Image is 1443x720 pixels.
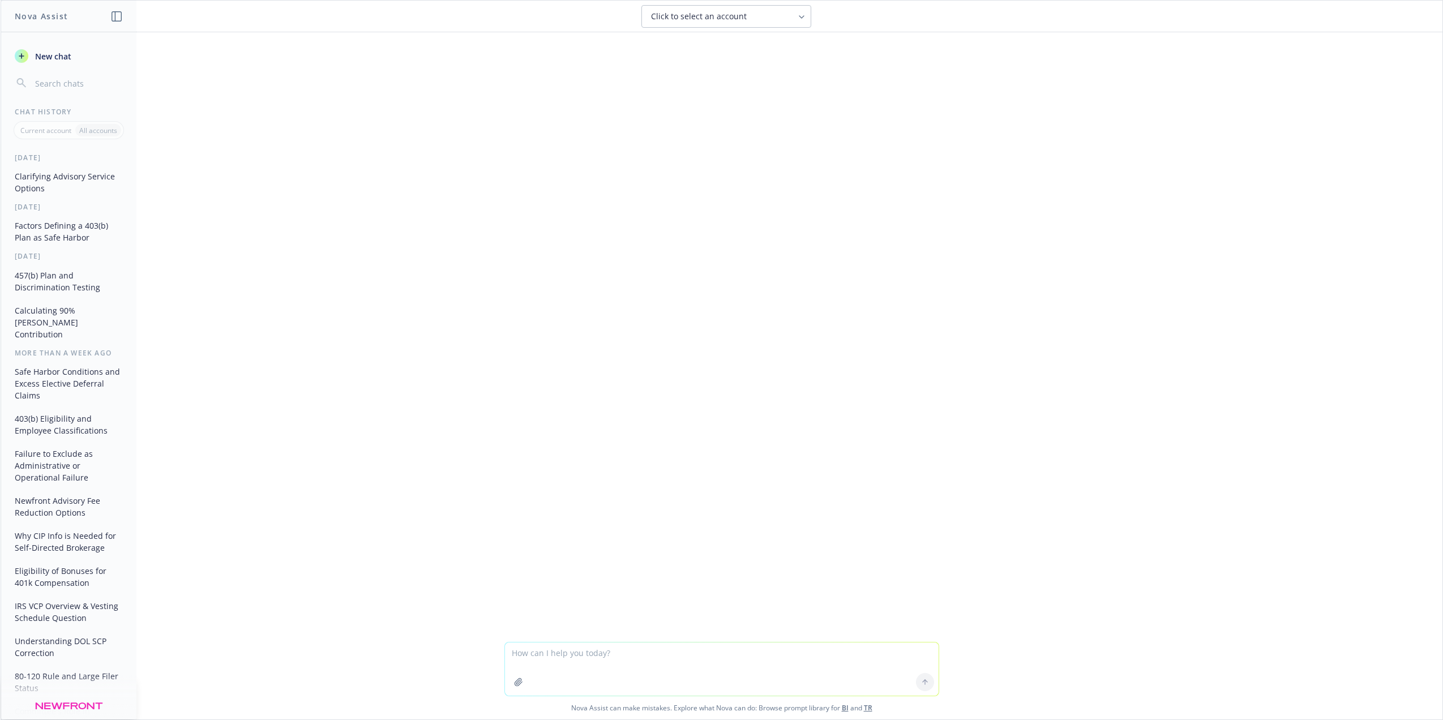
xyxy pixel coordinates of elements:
[10,266,127,297] button: 457(b) Plan and Discrimination Testing
[1,348,136,358] div: More than a week ago
[10,632,127,662] button: Understanding DOL SCP Correction
[10,667,127,697] button: 80-120 Rule and Large Filer Status
[641,5,811,28] button: Click to select an account
[15,10,68,22] h1: Nova Assist
[1,202,136,212] div: [DATE]
[79,126,117,135] p: All accounts
[10,216,127,247] button: Factors Defining a 403(b) Plan as Safe Harbor
[10,597,127,627] button: IRS VCP Overview & Vesting Schedule Question
[20,126,71,135] p: Current account
[1,153,136,162] div: [DATE]
[10,526,127,557] button: Why CIP Info is Needed for Self-Directed Brokerage
[10,409,127,440] button: 403(b) Eligibility and Employee Classifications
[10,301,127,344] button: Calculating 90% [PERSON_NAME] Contribution
[10,167,127,198] button: Clarifying Advisory Service Options
[5,696,1438,719] span: Nova Assist can make mistakes. Explore what Nova can do: Browse prompt library for and
[10,562,127,592] button: Eligibility of Bonuses for 401k Compensation
[33,75,123,91] input: Search chats
[10,444,127,487] button: Failure to Exclude as Administrative or Operational Failure
[864,703,872,713] a: TR
[10,491,127,522] button: Newfront Advisory Fee Reduction Options
[10,362,127,405] button: Safe Harbor Conditions and Excess Elective Deferral Claims
[33,50,71,62] span: New chat
[10,46,127,66] button: New chat
[1,251,136,261] div: [DATE]
[842,703,849,713] a: BI
[651,11,747,22] span: Click to select an account
[1,107,136,117] div: Chat History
